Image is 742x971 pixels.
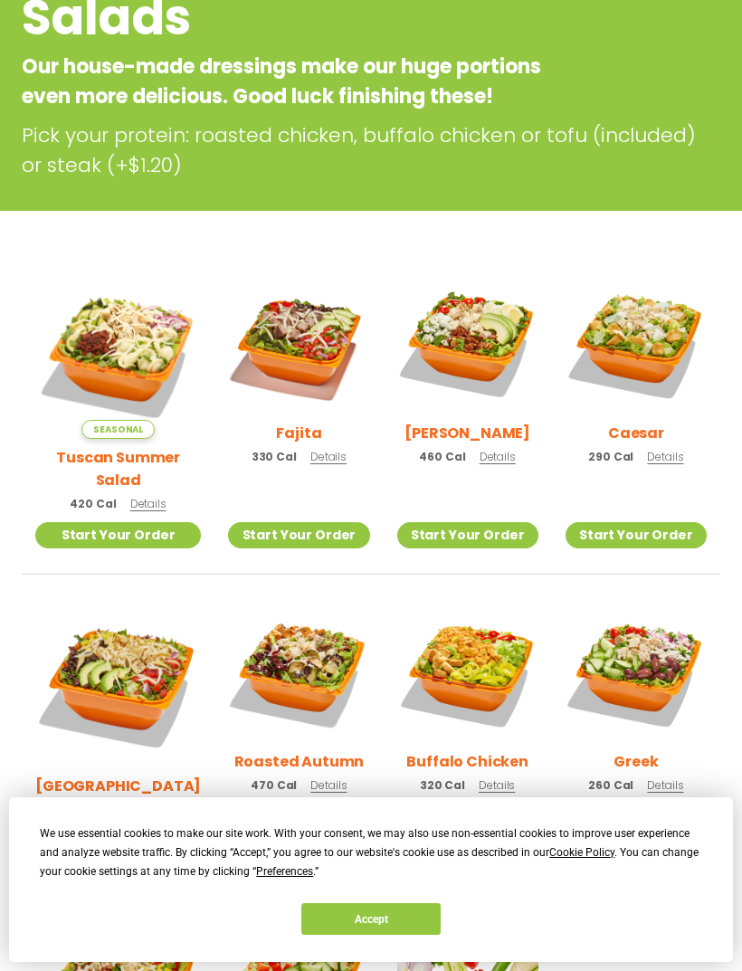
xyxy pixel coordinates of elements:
[9,797,733,962] div: Cookie Consent Prompt
[549,846,614,859] span: Cookie Policy
[35,522,201,548] a: Start Your Order
[566,272,707,414] img: Product photo for Caesar Salad
[404,422,530,444] h2: [PERSON_NAME]
[479,777,515,793] span: Details
[70,496,116,512] span: 420 Cal
[251,777,297,794] span: 470 Cal
[228,602,369,743] img: Product photo for Roasted Autumn Salad
[310,449,347,464] span: Details
[419,449,465,465] span: 460 Cal
[228,522,369,548] a: Start Your Order
[22,120,720,180] p: Pick your protein: roasted chicken, buffalo chicken or tofu (included) or steak (+$1.20)
[81,420,155,439] span: Seasonal
[614,750,658,773] h2: Greek
[40,824,701,881] div: We use essential cookies to make our site work. With your consent, we may also use non-essential ...
[130,496,166,511] span: Details
[588,777,633,794] span: 260 Cal
[397,602,538,743] img: Product photo for Buffalo Chicken Salad
[35,272,201,438] img: Product photo for Tuscan Summer Salad
[566,522,707,548] a: Start Your Order
[35,775,201,797] h2: [GEOGRAPHIC_DATA]
[566,602,707,743] img: Product photo for Greek Salad
[234,750,365,773] h2: Roasted Autumn
[22,52,575,111] p: Our house-made dressings make our huge portions even more delicious. Good luck finishing these!
[406,750,528,773] h2: Buffalo Chicken
[35,602,201,767] img: Product photo for BBQ Ranch Salad
[588,449,633,465] span: 290 Cal
[276,422,321,444] h2: Fajita
[397,522,538,548] a: Start Your Order
[310,777,347,793] span: Details
[647,777,683,793] span: Details
[228,272,369,414] img: Product photo for Fajita Salad
[480,449,516,464] span: Details
[256,865,313,878] span: Preferences
[608,422,664,444] h2: Caesar
[35,446,201,491] h2: Tuscan Summer Salad
[420,777,465,794] span: 320 Cal
[252,449,297,465] span: 330 Cal
[301,903,441,935] button: Accept
[397,272,538,414] img: Product photo for Cobb Salad
[647,449,683,464] span: Details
